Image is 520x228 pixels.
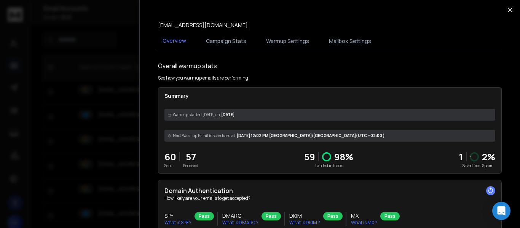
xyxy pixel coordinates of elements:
p: What is MX ? [351,220,377,226]
h2: Domain Authentication [164,186,495,195]
div: Pass [195,212,214,220]
h3: DMARC [222,212,258,220]
strong: 1 [459,150,463,163]
p: What is DMARC ? [222,220,258,226]
p: Sent [164,163,176,169]
div: [DATE] [164,109,495,121]
p: 2 % [482,151,495,163]
h3: DKIM [289,212,320,220]
button: Warmup Settings [262,33,314,49]
div: Pass [323,212,343,220]
h3: SPF [164,212,191,220]
p: 98 % [334,151,353,163]
h1: Overall warmup stats [158,61,217,70]
p: Summary [164,92,495,100]
button: Overview [158,32,191,50]
p: 60 [164,151,176,163]
p: Received [183,163,198,169]
span: Next Warmup Email is scheduled at [173,133,235,139]
p: Landed in Inbox [304,163,353,169]
p: [EMAIL_ADDRESS][DOMAIN_NAME] [158,21,248,29]
p: Saved from Spam [459,163,495,169]
p: How likely are your emails to get accepted? [164,195,495,201]
div: [DATE] 12:02 PM [GEOGRAPHIC_DATA]/[GEOGRAPHIC_DATA] (UTC +02:00 ) [164,130,495,142]
p: 57 [183,151,198,163]
p: What is DKIM ? [289,220,320,226]
p: 59 [304,151,315,163]
button: Mailbox Settings [324,33,376,49]
span: Warmup started [DATE] on [173,112,220,118]
h3: MX [351,212,377,220]
p: What is SPF ? [164,220,191,226]
div: Pass [262,212,281,220]
button: Campaign Stats [201,33,251,49]
div: Open Intercom Messenger [492,202,510,220]
p: See how you warmup emails are performing [158,75,248,81]
div: Pass [380,212,400,220]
